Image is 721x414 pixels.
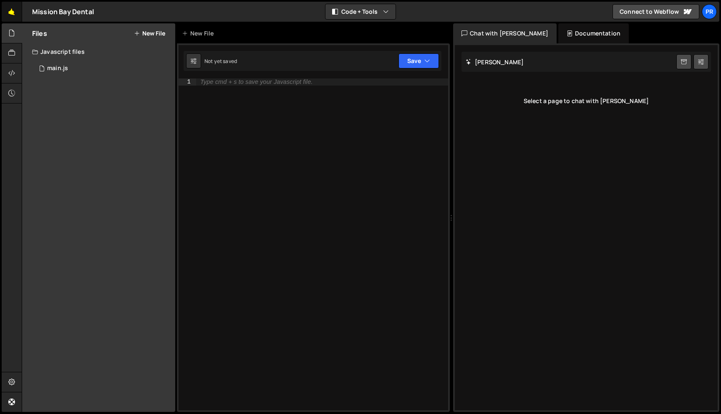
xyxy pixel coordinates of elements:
[179,78,196,86] div: 1
[204,58,237,65] div: Not yet saved
[702,4,717,19] a: pr
[398,53,439,68] button: Save
[32,29,47,38] h2: Files
[558,23,629,43] div: Documentation
[182,29,217,38] div: New File
[47,65,68,72] div: main.js
[200,79,313,85] div: Type cmd + s to save your Javascript file.
[325,4,396,19] button: Code + Tools
[466,58,524,66] h2: [PERSON_NAME]
[134,30,165,37] button: New File
[613,4,699,19] a: Connect to Webflow
[32,7,94,17] div: Mission Bay Dental
[2,2,22,22] a: 🤙
[32,60,175,77] div: 13986/35626.js
[461,84,711,118] div: Select a page to chat with [PERSON_NAME]
[453,23,557,43] div: Chat with [PERSON_NAME]
[22,43,175,60] div: Javascript files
